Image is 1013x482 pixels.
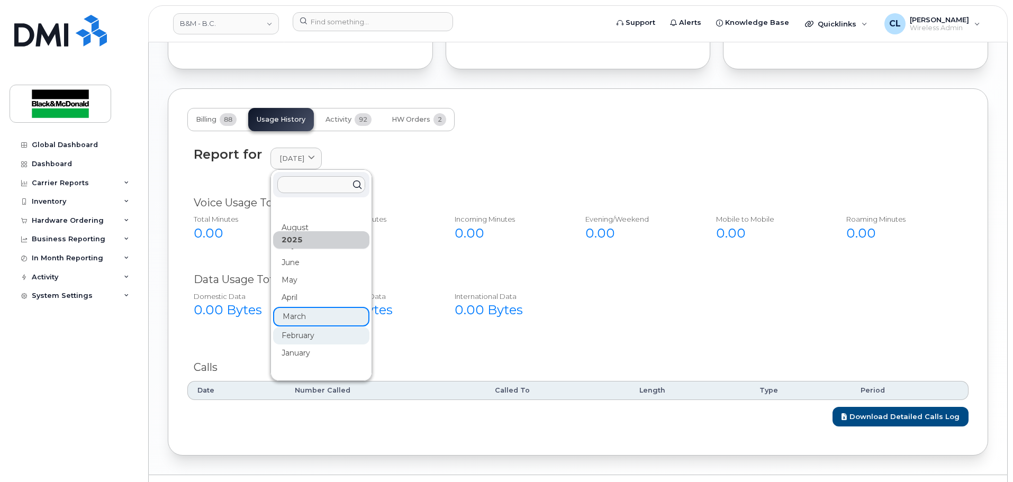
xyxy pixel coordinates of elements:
a: Knowledge Base [709,12,797,33]
div: February [273,327,369,344]
div: NA Roaming Data [324,292,432,302]
span: Wireless Admin [910,24,969,32]
div: Domestic Data [194,292,301,302]
div: April [273,289,369,306]
span: 88 [220,113,237,126]
a: [DATE] [270,148,322,169]
span: [PERSON_NAME] [910,15,969,24]
a: B&M - B.C. [173,13,279,34]
div: Quicklinks [798,13,875,34]
div: Data Usage Total $0.00 [194,272,962,287]
div: July [273,237,369,254]
div: Outgoing minutes [324,214,432,224]
div: 0.00 [846,224,954,242]
div: International Data [455,292,562,302]
span: 2 [433,113,446,126]
th: Period [851,381,969,400]
div: Roaming Minutes [846,214,954,224]
div: 2025 [273,231,369,249]
a: Alerts [663,12,709,33]
div: 0.00 [585,224,693,242]
span: Activity [325,115,351,124]
div: 0.00 Bytes [194,301,301,319]
div: 0.00 [194,224,301,242]
div: 0.00 Bytes [324,301,432,319]
input: Find something... [293,12,453,31]
th: Length [630,381,750,400]
div: Voice Usage Total $0.00 [194,195,962,211]
span: Quicklinks [818,20,856,28]
span: 92 [355,113,372,126]
span: Billing [196,115,216,124]
div: Incoming Minutes [455,214,562,224]
span: [DATE] [279,153,304,163]
th: Number Called [285,381,485,400]
span: Alerts [679,17,701,28]
span: CL [889,17,901,30]
span: Support [626,17,655,28]
th: Type [750,381,851,400]
div: May [273,271,369,289]
a: Download Detailed Calls Log [833,407,969,426]
div: 0.00 [455,224,562,242]
div: Evening/Weekend [585,214,693,224]
th: Date [187,381,285,400]
span: Knowledge Base [725,17,789,28]
div: Report for [194,147,262,161]
span: HW Orders [392,115,430,124]
div: August [273,219,369,237]
div: Calls [194,360,962,375]
div: December [273,379,369,397]
div: Mobile to Mobile [716,214,824,224]
div: Total Minutes [194,214,301,224]
div: Candice Leung [877,13,988,34]
a: Support [609,12,663,33]
div: 0.00 [324,224,432,242]
div: June [273,254,369,271]
th: Called To [485,381,630,400]
div: January [273,344,369,362]
div: 0.00 Bytes [455,301,562,319]
div: 0.00 [716,224,824,242]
